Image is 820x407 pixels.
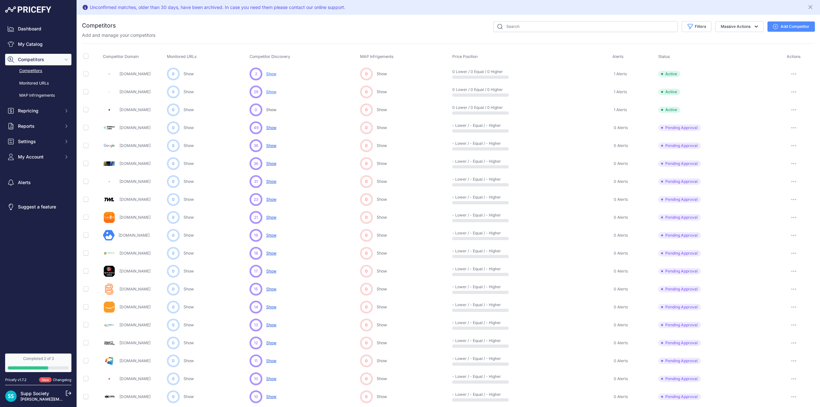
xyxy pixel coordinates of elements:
[377,89,387,94] a: Show
[612,107,627,113] a: 1 Alerts
[119,71,151,76] a: [DOMAIN_NAME]
[255,71,257,77] span: 2
[658,322,701,328] span: Pending Approval
[658,107,680,113] span: Active
[119,340,151,345] a: [DOMAIN_NAME]
[119,161,151,166] a: [DOMAIN_NAME]
[452,105,493,110] p: 0 Lower / 0 Equal / 0 Higher
[184,215,194,220] a: Show
[5,54,71,65] button: Competitors
[119,376,151,381] a: [DOMAIN_NAME]
[119,322,151,327] a: [DOMAIN_NAME]
[266,305,276,309] span: Show
[254,376,258,382] span: 10
[377,394,387,399] a: Show
[184,161,194,166] a: Show
[184,340,194,345] a: Show
[614,394,628,399] span: 0 Alerts
[184,358,194,363] a: Show
[787,54,801,59] span: Actions
[658,89,680,95] span: Active
[184,107,194,112] a: Show
[119,269,151,273] a: [DOMAIN_NAME]
[119,179,151,184] a: [DOMAIN_NAME]
[614,143,628,148] span: 0 Alerts
[452,248,493,254] p: - Lower / - Equal / - Higher
[614,179,628,184] span: 0 Alerts
[614,358,628,363] span: 0 Alerts
[365,394,368,400] span: 0
[377,107,387,112] a: Show
[452,123,493,128] p: - Lower / - Equal / - Higher
[365,107,368,113] span: 0
[614,233,628,238] span: 0 Alerts
[119,107,151,112] a: [DOMAIN_NAME]
[377,161,387,166] a: Show
[20,397,151,402] a: [PERSON_NAME][EMAIL_ADDRESS][PERSON_NAME][DOMAIN_NAME]
[172,232,175,238] span: 0
[658,214,701,221] span: Pending Approval
[360,54,394,59] span: MAP Infrigements
[365,286,368,292] span: 0
[452,87,493,92] p: 0 Lower / 0 Equal / 0 Higher
[377,251,387,256] a: Show
[365,358,368,364] span: 0
[452,266,493,272] p: - Lower / - Equal / - Higher
[184,287,194,291] a: Show
[658,54,670,59] span: Status
[254,161,258,167] span: 36
[90,4,345,11] div: Unconfirmed matches, older than 30 days, have been archived. In case you need them please contact...
[658,250,701,256] span: Pending Approval
[119,305,151,309] a: [DOMAIN_NAME]
[614,340,628,346] span: 0 Alerts
[184,251,194,256] a: Show
[5,23,71,35] a: Dashboard
[266,125,276,130] span: Show
[184,179,194,184] a: Show
[172,286,175,292] span: 0
[266,161,276,166] span: Show
[614,125,628,130] span: 0 Alerts
[5,151,71,163] button: My Account
[119,197,151,202] a: [DOMAIN_NAME]
[20,391,49,396] a: Supp Society
[377,71,387,76] a: Show
[807,3,815,10] button: Close
[5,78,71,89] a: Monitored URLs
[614,305,628,310] span: 0 Alerts
[119,358,151,363] a: [DOMAIN_NAME]
[377,215,387,220] a: Show
[377,305,387,309] a: Show
[254,268,258,274] span: 17
[612,54,624,59] span: Alerts
[254,394,258,400] span: 10
[452,392,493,397] p: - Lower / - Equal / - Higher
[365,304,368,310] span: 0
[452,338,493,343] p: - Lower / - Equal / - Higher
[254,322,258,328] span: 13
[5,201,71,213] a: Suggest a feature
[365,340,368,346] span: 0
[254,197,258,202] span: 23
[172,358,175,364] span: 0
[184,89,194,94] a: Show
[365,376,368,382] span: 0
[658,304,701,310] span: Pending Approval
[365,232,368,238] span: 0
[254,358,258,364] span: 11
[172,215,175,220] span: 0
[172,107,175,113] span: 0
[658,196,701,203] span: Pending Approval
[184,125,194,130] a: Show
[658,125,701,131] span: Pending Approval
[365,89,368,95] span: 0
[266,394,276,399] span: Show
[119,89,151,94] a: [DOMAIN_NAME]
[254,125,258,131] span: 49
[452,231,493,236] p: - Lower / - Equal / - Higher
[119,251,151,256] a: [DOMAIN_NAME]
[377,143,387,148] a: Show
[184,197,194,202] a: Show
[250,54,290,59] span: Competitor Discovery
[254,215,258,220] span: 21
